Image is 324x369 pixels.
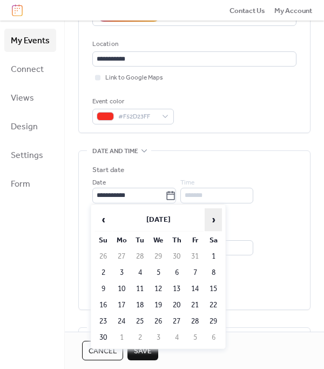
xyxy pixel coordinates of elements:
[205,265,222,280] td: 8
[105,73,163,83] span: Link to Google Maps
[186,249,204,264] td: 31
[131,314,148,329] td: 25
[131,265,148,280] td: 4
[150,249,167,264] td: 29
[94,265,112,280] td: 2
[168,298,185,313] td: 20
[92,146,138,156] span: Date and time
[4,115,56,138] a: Design
[131,281,148,296] td: 11
[150,265,167,280] td: 5
[131,298,148,313] td: 18
[230,5,265,16] a: Contact Us
[113,233,130,248] th: Mo
[4,86,56,109] a: Views
[113,249,130,264] td: 27
[113,314,130,329] td: 24
[168,233,185,248] th: Th
[11,32,50,49] span: My Events
[12,4,23,16] img: logo
[11,147,43,164] span: Settings
[4,172,56,195] a: Form
[186,330,204,345] td: 5
[113,298,130,313] td: 17
[205,314,222,329] td: 29
[94,249,112,264] td: 26
[131,249,148,264] td: 28
[92,177,106,188] span: Date
[94,330,112,345] td: 30
[205,233,222,248] th: Sa
[134,346,152,357] span: Save
[118,111,157,122] span: #F52D23FF
[168,249,185,264] td: 30
[205,330,222,345] td: 6
[205,249,222,264] td: 1
[186,314,204,329] td: 28
[82,341,123,360] button: Cancel
[94,298,112,313] td: 16
[95,209,111,230] span: ‹
[186,265,204,280] td: 7
[131,233,148,248] th: Tu
[11,176,30,193] span: Form
[4,29,56,52] a: My Events
[92,39,294,50] div: Location
[89,346,117,357] span: Cancel
[168,330,185,345] td: 4
[113,265,130,280] td: 3
[92,96,172,107] div: Event color
[11,118,38,135] span: Design
[186,233,204,248] th: Fr
[113,281,130,296] td: 10
[150,233,167,248] th: We
[168,314,185,329] td: 27
[4,143,56,167] a: Settings
[186,281,204,296] td: 14
[127,341,158,360] button: Save
[11,61,44,78] span: Connect
[186,298,204,313] td: 21
[150,298,167,313] td: 19
[11,90,34,107] span: Views
[150,314,167,329] td: 26
[205,298,222,313] td: 22
[205,281,222,296] td: 15
[205,209,221,230] span: ›
[168,281,185,296] td: 13
[94,281,112,296] td: 9
[150,281,167,296] td: 12
[150,330,167,345] td: 3
[94,233,112,248] th: Su
[92,164,124,175] div: Start date
[113,208,204,232] th: [DATE]
[113,330,130,345] td: 1
[168,265,185,280] td: 6
[274,5,312,16] a: My Account
[94,314,112,329] td: 23
[180,177,194,188] span: Time
[131,330,148,345] td: 2
[4,57,56,81] a: Connect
